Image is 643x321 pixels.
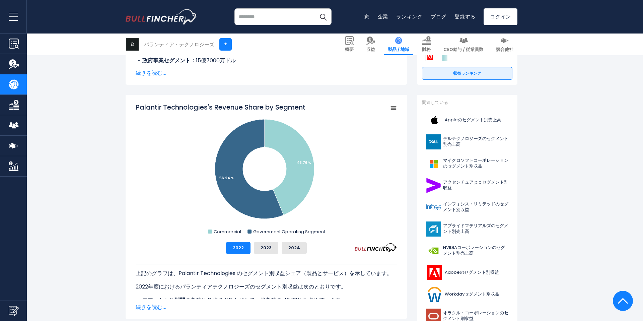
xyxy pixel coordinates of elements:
font: インフォシス・リミテッドのセグメント別収益 [443,201,508,213]
font: 2023 [261,245,272,251]
button: 2024 [282,242,307,254]
font: 収益ランキング [453,70,481,76]
font: デルテクノロジーズのセグメント別売上高 [443,135,508,147]
a: ログイン [484,8,517,25]
tspan: 43.76 % [297,160,311,165]
font: 収益 [366,46,375,53]
a: 財務 [418,34,435,55]
font: パランティア・テクノロジーズ [144,41,214,48]
a: + [219,38,232,51]
font: 製品 / 地域 [388,46,409,53]
a: アプライドマテリアルズのセグメント別売上高 [422,220,512,238]
a: 概要 [341,34,358,55]
font: NVIDIAコーポレーションのセグメント別売上高 [443,244,505,256]
a: 収益 [362,34,379,55]
img: ACNロゴ [426,178,441,193]
a: NVIDIAコーポレーションのセグメント別売上高 [422,242,512,260]
font: 関連している [422,99,448,106]
font: 2022年度におけるパランティアテクノロジーズのセグメント別収益は次のとおりです。 [136,283,346,291]
a: マイクロソフトコーポレーションのセグメント別収益 [422,154,512,173]
a: インフォシス・リミテッドのセグメント別収益 [422,198,512,216]
img: ブルフィンチャーのロゴ [126,9,198,24]
img: AAPLロゴ [426,113,443,128]
a: 収益ランキング [422,67,512,80]
tspan: 56.24 % [219,176,234,181]
font: 続きを読む... [136,303,166,311]
img: DELLロゴ [426,134,441,149]
img: ADBEロゴ [426,265,443,280]
a: ランキング [396,13,423,20]
button: 2022 [226,242,251,254]
img: NVDAロゴ [426,243,441,258]
font: マイクロソフトコーポレーションのセグメント別収益 [443,157,508,169]
font: 競合他社 [496,46,513,53]
button: 検索 [315,8,332,25]
a: CEO給与 / 従業員数 [439,34,487,55]
a: 企業 [378,13,388,20]
a: 競合他社 [492,34,517,55]
font: 続きを読む... [136,69,166,77]
a: 家 [364,13,370,20]
a: Adobeのセグメント別収益 [422,263,512,282]
font: 2022 [233,245,244,251]
a: 製品 / 地域 [384,34,413,55]
text: Government Operating Segment [253,229,325,235]
img: INFYロゴ [426,200,441,215]
font: ログイン [490,13,511,20]
font: 2024 [288,245,300,251]
font: Workdayセグメント別収益 [445,291,499,297]
img: WDAYロゴ [426,287,443,302]
font: の収益は 8 億 3,410 万ドルで、総収益の 43.76% を占めています。 [185,296,346,304]
a: アクセンチュア plc セグメント別収益 [422,176,512,195]
font: コマーシャル部門 [142,296,185,304]
a: 登録する [454,13,476,20]
font: アクセンチュア plc セグメント別収益 [443,179,508,191]
a: デルテクノロジーズのセグメント別売上高 [422,133,512,151]
font: Adobeのセグメント別収益 [445,269,499,275]
font: 財務 [422,46,431,53]
a: Appleのセグメント別売上高 [422,111,512,129]
img: AMATロゴ [426,221,441,237]
a: ホームページへ [126,9,198,24]
font: Appleのセグメント別売上高 [445,117,501,123]
font: 上記のグラフは、Palantir Technologies のセグメント別収益シェア（製品とサービス）を示しています。 [136,269,392,277]
font: アプライドマテリアルズのセグメント別売上高 [443,222,508,235]
img: Adobeの競合他社のロゴ [425,53,434,61]
text: Commercial [214,229,241,235]
font: CEO給与 / 従業員数 [443,46,483,53]
img: PLTRロゴ [126,38,139,51]
a: Workdayセグメント別収益 [422,285,512,304]
font: + [224,40,227,48]
font: 政府事業セグメント： [142,57,196,64]
font: 15億7000万ドル [196,57,236,64]
a: ブログ [431,13,446,20]
img: MSFTロゴ [426,156,441,171]
font: 概要 [345,46,354,53]
tspan: Palantir Technologies's Revenue Share by Segment [136,103,305,112]
svg: パランティア・テクノロジーズのセグメント別収益シェア [136,103,397,237]
button: 2023 [254,242,278,254]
